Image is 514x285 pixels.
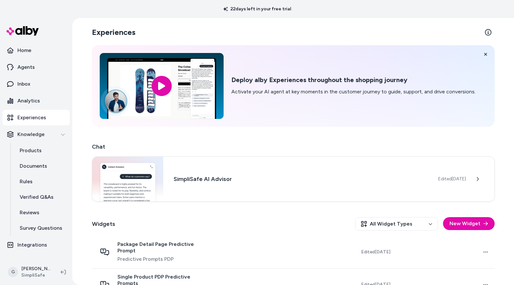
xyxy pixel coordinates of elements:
a: Reviews [13,205,70,220]
button: New Widget [443,217,495,230]
a: Integrations [3,237,70,253]
p: Rules [20,178,33,185]
p: [PERSON_NAME] [21,266,50,272]
p: Reviews [20,209,39,216]
a: Experiences [3,110,70,125]
p: Knowledge [17,131,45,138]
a: Analytics [3,93,70,109]
p: Verified Q&As [20,193,54,201]
p: Activate your AI agent at key moments in the customer journey to guide, support, and drive conver... [231,88,476,96]
p: Experiences [17,114,46,121]
span: Predictive Prompts PDP [117,255,210,263]
h2: Experiences [92,27,136,37]
p: Agents [17,63,35,71]
a: Inbox [3,76,70,92]
p: 22 days left in your free trial [219,6,295,12]
p: Survey Questions [20,224,62,232]
a: Documents [13,158,70,174]
a: Products [13,143,70,158]
p: Inbox [17,80,30,88]
button: All Widget Types [355,217,438,231]
h2: Chat [92,142,495,151]
h2: Deploy alby Experiences throughout the shopping journey [231,76,476,84]
a: Agents [3,59,70,75]
a: Verified Q&As [13,189,70,205]
img: Chat widget [92,157,164,201]
button: G[PERSON_NAME]SimpliSafe [4,262,55,282]
p: Home [17,47,31,54]
span: Edited [DATE] [438,176,466,182]
p: Integrations [17,241,47,249]
span: SimpliSafe [21,272,50,279]
p: Documents [20,162,47,170]
h3: SimpliSafe AI Advisor [174,174,428,184]
a: Chat widgetSimpliSafe AI AdvisorEdited[DATE] [92,156,495,202]
a: Home [3,43,70,58]
img: alby Logo [6,26,39,36]
p: Products [20,147,42,154]
p: Analytics [17,97,40,105]
button: Knowledge [3,127,70,142]
span: G [8,267,18,277]
span: Package Detail Page Predictive Prompt [117,241,210,254]
h2: Widgets [92,219,115,228]
span: Edited [DATE] [361,249,390,255]
a: Rules [13,174,70,189]
a: Survey Questions [13,220,70,236]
